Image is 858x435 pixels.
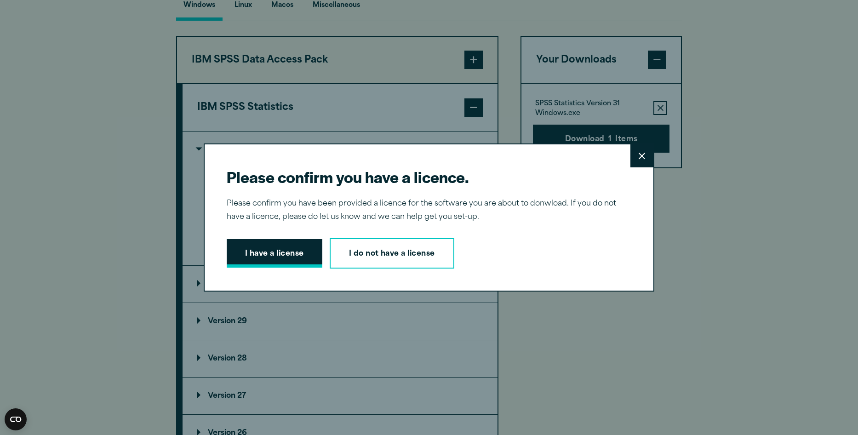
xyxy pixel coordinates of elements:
button: I have a license [227,239,322,268]
svg: CookieBot Widget Icon [5,408,27,430]
button: Open CMP widget [5,408,27,430]
h2: Please confirm you have a licence. [227,166,624,187]
p: Please confirm you have been provided a licence for the software you are about to donwload. If yo... [227,197,624,224]
a: I do not have a license [330,238,454,269]
div: CookieBot Widget Contents [5,408,27,430]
